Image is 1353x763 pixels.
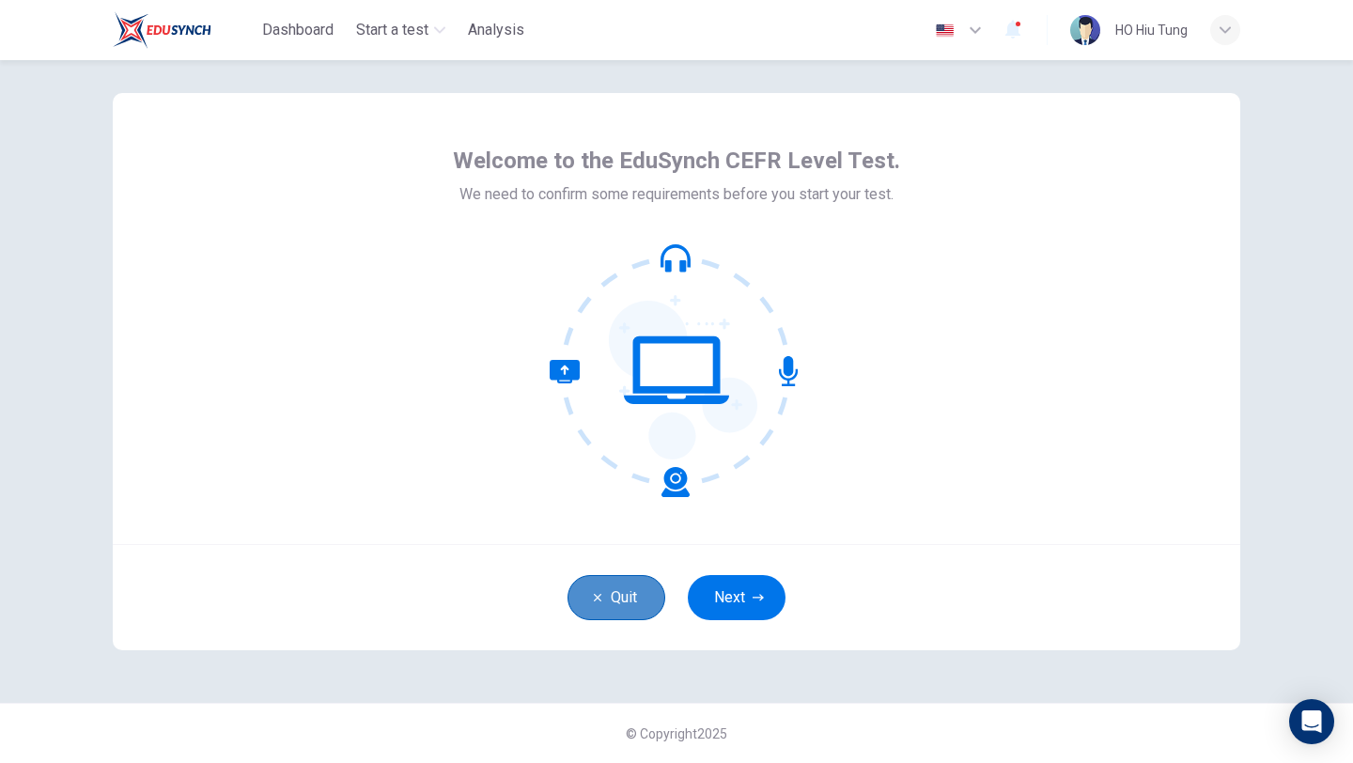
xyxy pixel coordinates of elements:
[113,11,255,49] a: EduSynch logo
[933,23,956,38] img: en
[460,13,532,47] button: Analysis
[262,19,334,41] span: Dashboard
[460,13,532,47] div: You need a license to access this content
[255,13,341,47] button: Dashboard
[688,575,785,620] button: Next
[1115,19,1188,41] div: HO Hiu Tung
[626,726,727,741] span: © Copyright 2025
[568,575,665,620] button: Quit
[349,13,453,47] button: Start a test
[113,11,211,49] img: EduSynch logo
[459,183,894,206] span: We need to confirm some requirements before you start your test.
[468,19,524,41] span: Analysis
[356,19,428,41] span: Start a test
[1070,15,1100,45] img: Profile picture
[1289,699,1334,744] div: Open Intercom Messenger
[453,146,900,176] span: Welcome to the EduSynch CEFR Level Test.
